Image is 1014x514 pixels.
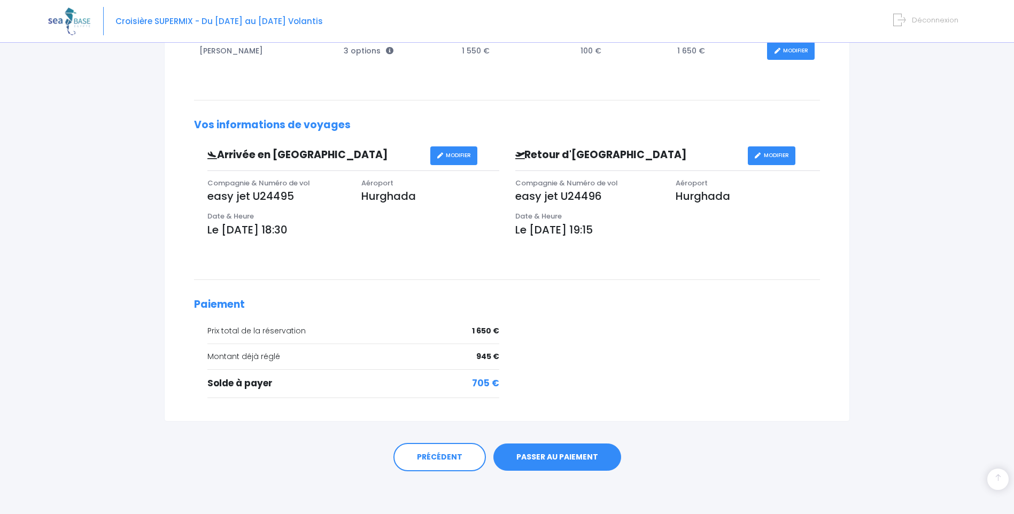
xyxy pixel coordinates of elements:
span: Aéroport [676,178,708,188]
p: easy jet U24495 [207,188,345,204]
span: Date & Heure [515,211,562,221]
span: 1 650 € [472,325,499,337]
span: 945 € [476,351,499,362]
div: Montant déjà réglé [207,351,499,362]
a: PRÉCÉDENT [393,443,486,472]
h3: Retour d'[GEOGRAPHIC_DATA] [507,149,748,161]
h2: Paiement [194,299,820,311]
h2: Vos informations de voyages [194,119,820,131]
span: Compagnie & Numéro de vol [207,178,310,188]
h3: Arrivée en [GEOGRAPHIC_DATA] [199,149,430,161]
a: MODIFIER [767,42,815,60]
td: 1 650 € [672,36,762,66]
td: 1 550 € [456,36,575,66]
td: 100 € [575,36,672,66]
span: 3 options [344,45,393,56]
div: Solde à payer [207,377,499,391]
a: PASSER AU PAIEMENT [493,443,621,471]
span: Compagnie & Numéro de vol [515,178,618,188]
span: Déconnexion [912,15,958,25]
div: Prix total de la réservation [207,325,499,337]
td: [PERSON_NAME] [194,36,338,66]
span: Croisière SUPERMIX - Du [DATE] au [DATE] Volantis [115,15,323,27]
p: Hurghada [361,188,499,204]
a: MODIFIER [748,146,795,165]
p: easy jet U24496 [515,188,660,204]
p: Le [DATE] 19:15 [515,222,821,238]
p: Hurghada [676,188,820,204]
p: Le [DATE] 18:30 [207,222,499,238]
a: MODIFIER [430,146,478,165]
span: Date & Heure [207,211,254,221]
span: Aéroport [361,178,393,188]
span: 705 € [472,377,499,391]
